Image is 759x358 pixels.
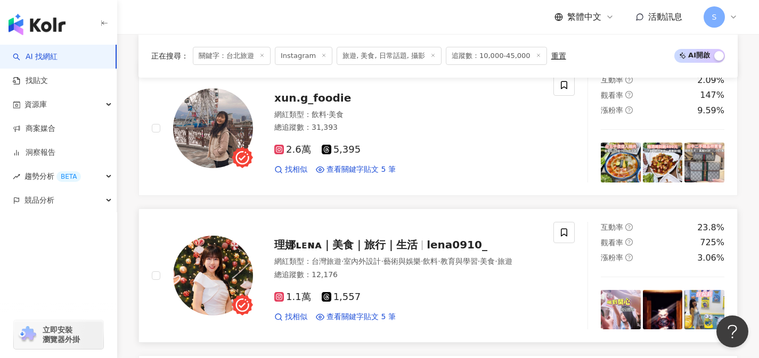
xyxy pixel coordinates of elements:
span: · [327,110,329,119]
span: 競品分析 [25,188,54,212]
span: question-circle [625,76,633,84]
span: 教育與學習 [440,257,478,265]
img: post-image [684,290,724,330]
span: 飲料 [312,110,327,119]
div: 網紅類型 ： [274,256,541,267]
span: 觀看率 [601,91,623,99]
span: 5,395 [322,144,361,155]
span: 找相似 [285,312,307,322]
span: 1,557 [322,292,361,303]
div: 23.8% [697,222,724,234]
span: · [495,257,497,265]
a: 查看關鍵字貼文 5 筆 [316,164,396,175]
span: 追蹤數：10,000-45,000 [446,47,547,65]
span: 關鍵字：台北旅遊 [193,47,271,65]
span: 查看關鍵字貼文 5 筆 [327,312,396,322]
div: 2.09% [697,74,724,86]
span: Instagram [275,47,332,65]
span: 正在搜尋 ： [151,52,189,60]
span: 漲粉率 [601,253,623,262]
a: 洞察報告 [13,147,55,158]
span: question-circle [625,223,633,231]
img: post-image [601,290,641,330]
img: post-image [684,143,724,182]
span: question-circle [625,238,633,246]
div: BETA [56,171,81,182]
img: KOL Avatar [173,88,253,168]
span: 資源庫 [25,93,47,116]
span: 找相似 [285,164,307,175]
span: question-circle [625,91,633,98]
div: 725% [700,237,724,248]
span: 旅遊 [497,257,512,265]
span: 趨勢分析 [25,164,81,188]
div: 總追蹤數 ： 31,393 [274,122,541,133]
iframe: Help Scout Beacon - Open [716,315,748,347]
span: · [341,257,344,265]
span: 旅遊, 美食, 日常話題, 攝影 [337,47,442,65]
span: 藝術與娛樂 [383,257,421,265]
div: 147% [700,89,724,101]
a: 找相似 [274,164,307,175]
div: 9.59% [697,105,724,116]
span: question-circle [625,254,633,261]
img: post-image [643,143,683,182]
span: 互動率 [601,223,623,231]
img: logo [9,14,66,35]
div: 總追蹤數 ： 12,176 [274,270,541,280]
span: xun.g_foodie [274,91,351,104]
span: lena0910_ [427,238,487,251]
a: searchAI 找網紅 [13,52,58,62]
img: post-image [643,290,683,330]
span: 繁體中文 [567,11,601,23]
a: 商案媒合 [13,123,55,134]
span: · [381,257,383,265]
div: 3.06% [697,252,724,264]
a: chrome extension立即安裝 瀏覽器外掛 [14,320,103,349]
span: · [478,257,480,265]
a: KOL Avatar理娜ʟᴇɴᴀ｜美食｜旅行｜生活lena0910_網紅類型：台灣旅遊·室內外設計·藝術與娛樂·飲料·教育與學習·美食·旅遊總追蹤數：12,1761.1萬1,557找相似查看關鍵... [138,209,738,343]
a: KOL Avatarxun.g_foodie網紅類型：飲料·美食總追蹤數：31,3932.6萬5,395找相似查看關鍵字貼文 5 筆互動率question-circle2.09%觀看率quest... [138,61,738,196]
span: 理娜ʟᴇɴᴀ｜美食｜旅行｜生活 [274,238,418,251]
span: 1.1萬 [274,292,311,303]
span: 美食 [329,110,344,119]
span: S [712,11,717,23]
span: · [421,257,423,265]
img: KOL Avatar [173,236,253,315]
span: 台灣旅遊 [312,257,341,265]
a: 找貼文 [13,76,48,86]
span: 漲粉率 [601,106,623,114]
img: chrome extension [17,326,38,343]
span: rise [13,173,20,180]
span: · [438,257,440,265]
div: 網紅類型 ： [274,110,541,120]
span: 美食 [480,257,495,265]
div: 重置 [551,52,566,60]
span: 互動率 [601,76,623,84]
span: 立即安裝 瀏覽器外掛 [43,325,80,344]
span: 活動訊息 [648,12,682,22]
span: 2.6萬 [274,144,311,155]
span: 飲料 [423,257,438,265]
span: question-circle [625,106,633,114]
a: 查看關鍵字貼文 5 筆 [316,312,396,322]
span: 查看關鍵字貼文 5 筆 [327,164,396,175]
span: 室內外設計 [344,257,381,265]
a: 找相似 [274,312,307,322]
span: 觀看率 [601,238,623,247]
img: post-image [601,143,641,182]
